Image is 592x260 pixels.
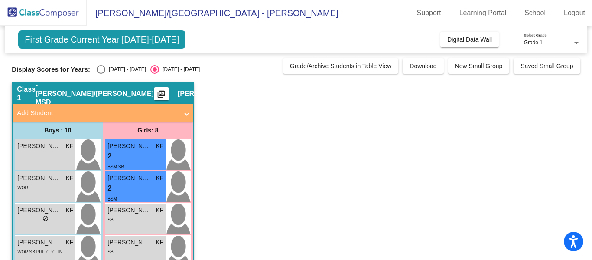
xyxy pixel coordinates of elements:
button: Digital Data Wall [440,32,499,47]
span: 2 [107,151,111,162]
span: New Small Group [455,63,503,69]
mat-radio-group: Select an option [97,65,200,74]
span: KF [65,238,73,247]
span: SB [107,217,113,222]
span: [PERSON_NAME] [17,142,61,151]
span: [PERSON_NAME] [107,142,151,151]
button: New Small Group [448,58,510,74]
span: 2 [107,183,111,194]
a: Logout [557,6,592,20]
span: KF [65,206,73,215]
span: KF [65,174,73,183]
span: [PERSON_NAME] [17,238,61,247]
button: Print Students Details [154,87,169,100]
span: KF [156,142,163,151]
span: First Grade Current Year [DATE]-[DATE] [18,30,185,49]
span: [PERSON_NAME] [107,206,151,215]
a: Learning Portal [452,6,514,20]
div: [DATE] - [DATE] [159,66,200,73]
span: BSM [107,197,117,201]
span: - [PERSON_NAME]/[PERSON_NAME] MSD [36,81,154,107]
span: [PERSON_NAME]/[GEOGRAPHIC_DATA] - [PERSON_NAME] [87,6,338,20]
span: BSM SB [107,165,124,169]
div: Girls: 8 [103,122,193,139]
a: Support [410,6,448,20]
mat-panel-title: Add Student [17,108,178,118]
span: KF [65,142,73,151]
span: Saved Small Group [520,63,573,69]
span: do_not_disturb_alt [42,215,49,221]
mat-icon: picture_as_pdf [156,90,166,102]
span: KF [156,238,163,247]
span: [PERSON_NAME] [178,89,236,98]
div: [DATE] - [DATE] [105,66,146,73]
div: Boys : 10 [13,122,103,139]
span: KF [156,174,163,183]
button: Grade/Archive Students in Table View [283,58,399,74]
span: Digital Data Wall [447,36,492,43]
span: [PERSON_NAME] [107,174,151,183]
span: Class 1 [17,85,36,102]
span: [PERSON_NAME] [17,174,61,183]
span: KF [156,206,163,215]
button: Saved Small Group [514,58,580,74]
span: [PERSON_NAME] [107,238,151,247]
span: WOR SB PRE CPC TN [17,250,62,254]
span: Download [410,63,436,69]
span: Display Scores for Years: [12,66,90,73]
a: School [517,6,553,20]
mat-expansion-panel-header: Add Student [13,104,193,122]
span: Grade 1 [524,39,543,46]
span: Grade/Archive Students in Table View [290,63,392,69]
button: Download [403,58,443,74]
span: WOR [17,185,28,190]
span: SB [107,250,113,254]
span: [PERSON_NAME] [17,206,61,215]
